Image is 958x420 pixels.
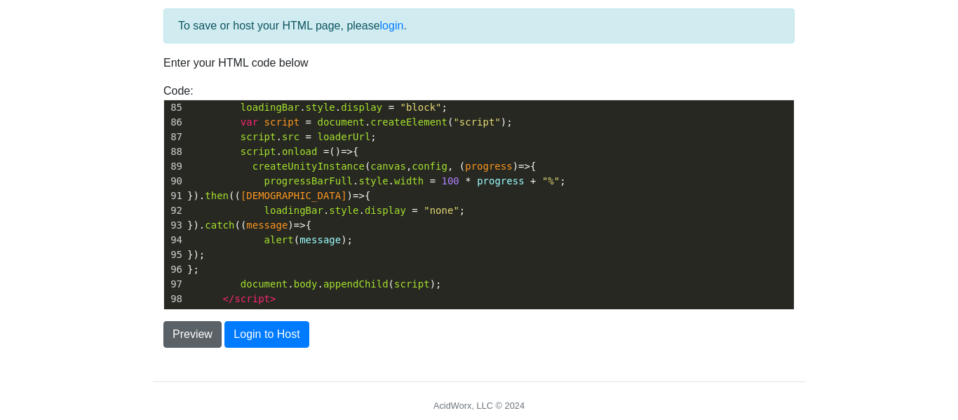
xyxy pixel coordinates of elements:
[370,161,406,172] span: canvas
[430,175,436,187] span: =
[187,102,447,113] span: . . ;
[380,20,404,32] a: login
[164,277,184,292] div: 97
[389,102,394,113] span: =
[412,161,447,172] span: config
[341,102,382,113] span: display
[187,131,377,142] span: . ;
[241,116,258,128] span: var
[187,278,442,290] span: . . ( );
[187,219,311,231] span: }). (( ) {
[442,175,459,187] span: 100
[164,248,184,262] div: 95
[153,83,805,310] div: Code:
[294,219,306,231] span: =>
[164,233,184,248] div: 94
[205,190,229,201] span: then
[264,175,353,187] span: progressBarFull
[306,131,311,142] span: =
[282,146,318,157] span: onload
[241,278,288,290] span: document
[317,131,370,142] span: loaderUrl
[400,102,442,113] span: "block"
[164,144,184,159] div: 88
[187,249,205,260] span: });
[223,293,235,304] span: </
[412,205,417,216] span: =
[270,293,276,304] span: >
[542,175,560,187] span: "%"
[234,293,270,304] span: script
[306,116,311,128] span: =
[365,205,406,216] span: display
[299,234,341,245] span: message
[164,174,184,189] div: 90
[205,219,234,231] span: catch
[164,203,184,218] div: 92
[518,161,530,172] span: =>
[329,205,358,216] span: style
[241,102,299,113] span: loadingBar
[264,205,323,216] span: loadingBar
[241,131,276,142] span: script
[424,205,459,216] span: "none"
[163,55,795,72] p: Enter your HTML code below
[164,100,184,115] div: 85
[163,321,222,348] button: Preview
[164,115,184,130] div: 86
[241,190,347,201] span: [DEMOGRAPHIC_DATA]
[317,116,364,128] span: document
[358,175,388,187] span: style
[187,190,370,201] span: }). (( ) {
[187,205,465,216] span: . . ;
[306,102,335,113] span: style
[241,146,276,157] span: script
[530,175,536,187] span: +
[282,131,299,142] span: src
[187,234,353,245] span: ( );
[164,189,184,203] div: 91
[163,8,795,43] div: To save or host your HTML page, please .
[353,190,365,201] span: =>
[433,399,525,412] div: AcidWorx, LLC © 2024
[394,175,424,187] span: width
[187,175,566,187] span: . . ;
[323,146,329,157] span: =
[370,116,447,128] span: createElement
[453,116,500,128] span: "script"
[323,278,389,290] span: appendChild
[164,262,184,277] div: 96
[264,234,294,245] span: alert
[164,292,184,306] div: 98
[246,219,288,231] span: message
[187,264,199,275] span: };
[187,116,513,128] span: . ( );
[294,278,318,290] span: body
[394,278,430,290] span: script
[224,321,309,348] button: Login to Host
[477,175,524,187] span: progress
[164,218,184,233] div: 93
[164,159,184,174] div: 89
[187,146,359,157] span: . () {
[187,161,536,172] span: ( , , ( ) {
[252,161,365,172] span: createUnityInstance
[264,116,300,128] span: script
[465,161,512,172] span: progress
[164,130,184,144] div: 87
[341,146,353,157] span: =>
